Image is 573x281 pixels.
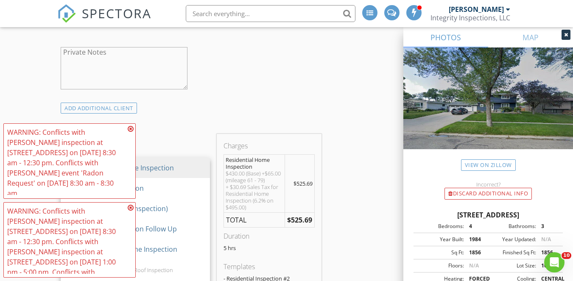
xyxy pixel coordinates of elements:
div: 3 [536,223,560,230]
div: 1984 [464,236,488,243]
div: Duration [224,231,315,241]
img: The Best Home Inspection Software - Spectora [57,4,76,23]
div: 1856 [536,249,560,256]
div: Bathrooms: [488,223,536,230]
a: MAP [488,27,573,47]
span: N/A [469,262,479,269]
div: [STREET_ADDRESS] [414,210,563,220]
div: Floors: [416,262,464,270]
div: Incorrect? [403,181,573,188]
div: [PERSON_NAME] [449,5,504,14]
div: WARNING: Conflicts with [PERSON_NAME] inspection at [STREET_ADDRESS] on [DATE] 8:30 am - 12:30 pm... [7,127,125,198]
div: Sq Ft: [416,249,464,256]
span: N/A [541,236,551,243]
div: Roof Inspection [134,267,173,273]
div: Residential Home Inspection [226,156,283,170]
div: $430.00 (Base) +$65.00 (mileage 61 - 79) + $30.69 Sales Tax for Residential Home Inspection (6.2%... [226,170,283,211]
p: 5 hrs [224,245,315,251]
div: Integrity Inspections, LLC [430,14,510,22]
div: 1856 [464,249,488,256]
input: Search everything... [186,5,355,22]
div: Templates [224,262,315,272]
div: Charges [224,141,315,151]
a: PHOTOS [403,27,488,47]
div: Lot Size: [488,262,536,270]
div: Bedrooms: [416,223,464,230]
a: View on Zillow [461,159,516,171]
span: SPECTORA [82,4,151,22]
div: Year Built: [416,236,464,243]
strong: $525.69 [287,215,312,225]
div: Discard Additional info [444,188,532,200]
div: ADD ADDITIONAL client [61,103,137,114]
a: SPECTORA [57,11,151,29]
span: $525.69 [293,180,313,187]
div: 4 [464,223,488,230]
div: Finished Sq Ft: [488,249,536,256]
td: TOTAL [224,212,285,227]
span: 10 [562,252,571,259]
div: 10500 [536,262,560,270]
iframe: Intercom live chat [544,252,565,273]
div: Year Updated: [488,236,536,243]
img: streetview [403,47,573,170]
